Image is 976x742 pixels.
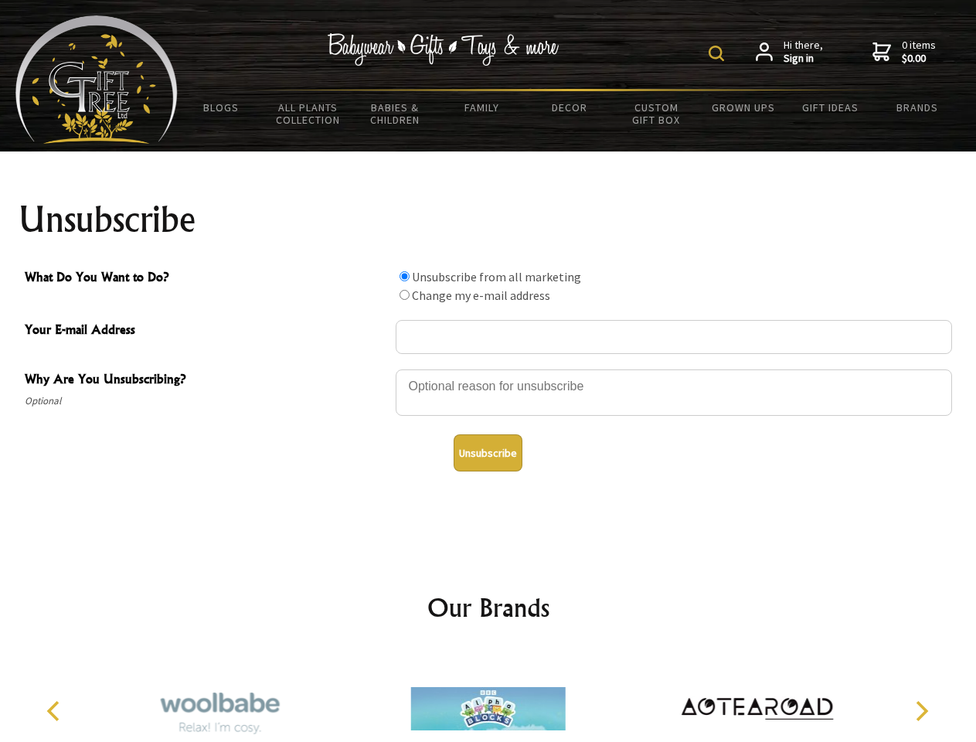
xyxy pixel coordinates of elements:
[25,392,388,410] span: Optional
[613,91,700,136] a: Custom Gift Box
[784,39,823,66] span: Hi there,
[265,91,352,136] a: All Plants Collection
[352,91,439,136] a: Babies & Children
[439,91,526,124] a: Family
[15,15,178,144] img: Babyware - Gifts - Toys and more...
[25,369,388,392] span: Why Are You Unsubscribing?
[412,269,581,284] label: Unsubscribe from all marketing
[784,52,823,66] strong: Sign in
[396,320,952,354] input: Your E-mail Address
[25,320,388,342] span: Your E-mail Address
[756,39,823,66] a: Hi there,Sign in
[787,91,874,124] a: Gift Ideas
[25,267,388,290] span: What Do You Want to Do?
[525,91,613,124] a: Decor
[902,52,936,66] strong: $0.00
[400,271,410,281] input: What Do You Want to Do?
[31,589,946,626] h2: Our Brands
[872,39,936,66] a: 0 items$0.00
[328,33,559,66] img: Babywear - Gifts - Toys & more
[902,38,936,66] span: 0 items
[709,46,724,61] img: product search
[874,91,961,124] a: Brands
[39,694,73,728] button: Previous
[699,91,787,124] a: Grown Ups
[19,201,958,238] h1: Unsubscribe
[412,288,550,303] label: Change my e-mail address
[904,694,938,728] button: Next
[400,290,410,300] input: What Do You Want to Do?
[396,369,952,416] textarea: Why Are You Unsubscribing?
[178,91,265,124] a: BLOGS
[454,434,522,471] button: Unsubscribe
